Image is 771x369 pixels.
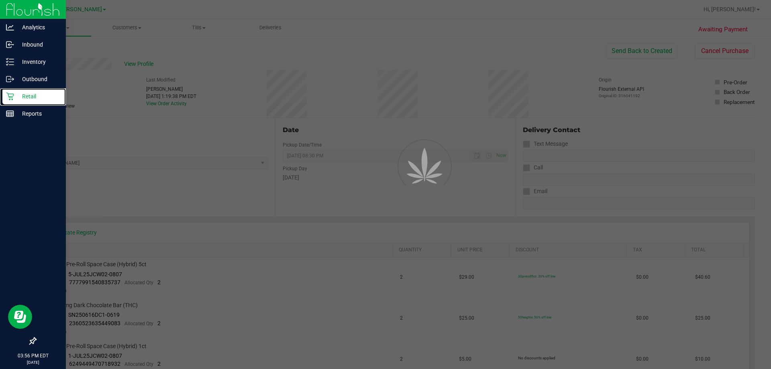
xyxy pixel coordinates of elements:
[8,305,32,329] iframe: Resource center
[6,58,14,66] inline-svg: Inventory
[6,23,14,31] inline-svg: Analytics
[6,75,14,83] inline-svg: Outbound
[14,22,62,32] p: Analytics
[4,352,62,359] p: 03:56 PM EDT
[14,109,62,118] p: Reports
[6,41,14,49] inline-svg: Inbound
[14,40,62,49] p: Inbound
[14,74,62,84] p: Outbound
[6,92,14,100] inline-svg: Retail
[14,57,62,67] p: Inventory
[6,110,14,118] inline-svg: Reports
[4,359,62,365] p: [DATE]
[14,92,62,101] p: Retail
